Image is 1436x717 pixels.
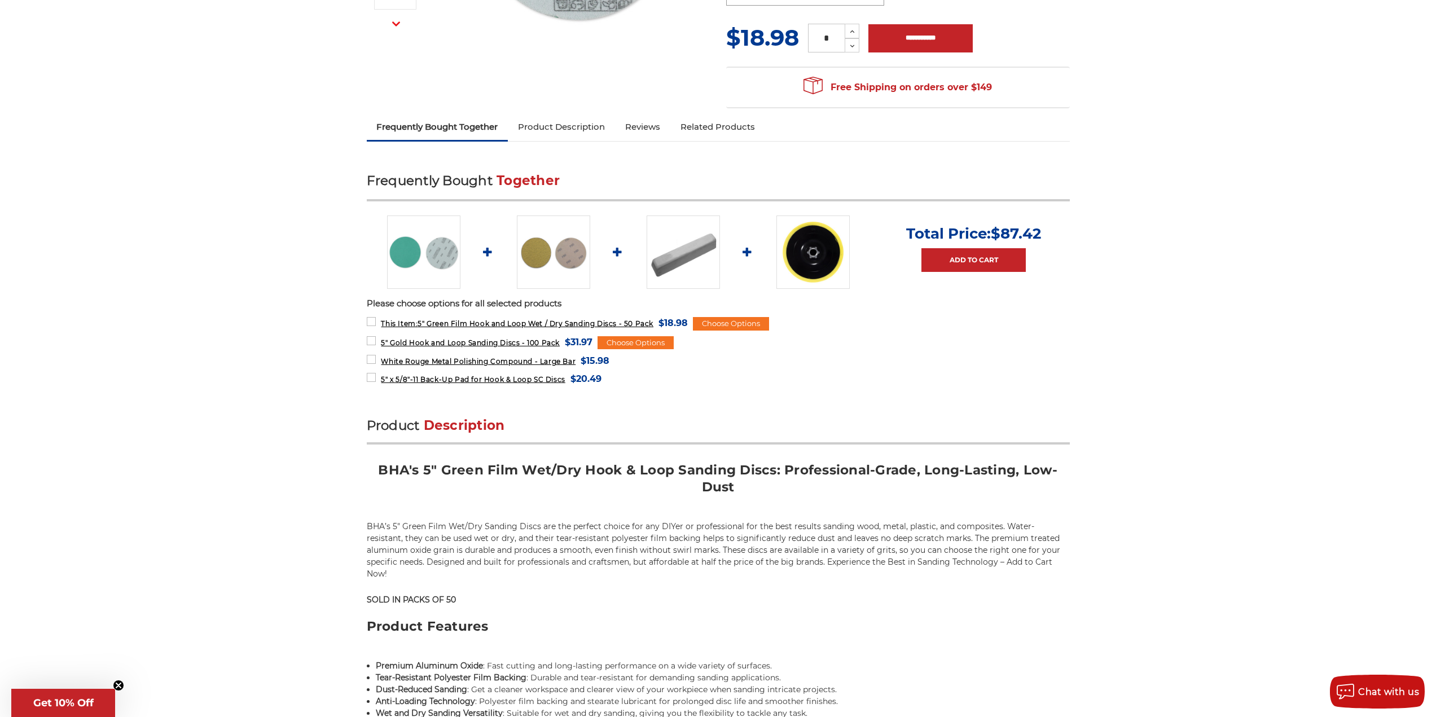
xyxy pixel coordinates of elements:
[803,76,992,99] span: Free Shipping on orders over $149
[367,297,1070,310] p: Please choose options for all selected products
[570,371,601,386] span: $20.49
[381,375,565,384] span: 5" x 5/8"-11 Back-Up Pad for Hook & Loop SC Discs
[376,684,467,694] strong: Dust-Reduced Sanding
[1330,675,1425,709] button: Chat with us
[376,661,483,671] strong: Premium Aluminum Oxide
[367,618,1070,643] h3: Product Features
[376,672,526,683] strong: Tear-Resistant Polyester Film Backing
[33,697,94,709] span: Get 10% Off
[381,319,418,328] strong: This Item:
[367,173,493,188] span: Frequently Bought
[497,173,560,188] span: Together
[376,696,1070,707] li: : Polyester film backing and stearate lubricant for prolonged disc life and smoother finishes.
[565,335,592,350] span: $31.97
[906,225,1041,243] p: Total Price:
[726,24,799,51] span: $18.98
[693,317,769,331] div: Choose Options
[921,248,1026,272] a: Add to Cart
[376,696,475,706] strong: Anti-Loading Technology
[376,684,1070,696] li: : Get a cleaner workspace and clearer view of your workpiece when sanding intricate projects.
[670,115,765,139] a: Related Products
[383,12,410,36] button: Next
[508,115,615,139] a: Product Description
[598,336,674,350] div: Choose Options
[367,115,508,139] a: Frequently Bought Together
[381,338,560,347] span: 5" Gold Hook and Loop Sanding Discs - 100 Pack
[581,353,609,368] span: $15.98
[424,417,505,433] span: Description
[367,521,1070,580] p: BHA’s 5" Green Film Wet/Dry Sanding Discs are the perfect choice for any DIYer or professional fo...
[367,595,456,605] strong: SOLD IN PACKS OF 50
[11,689,115,717] div: Get 10% OffClose teaser
[367,417,420,433] span: Product
[991,225,1041,243] span: $87.42
[387,215,460,289] img: Side-by-side 5-inch green film hook and loop sanding disc p60 grit and loop back
[615,115,670,139] a: Reviews
[381,319,653,328] span: 5" Green Film Hook and Loop Wet / Dry Sanding Discs - 50 Pack
[376,660,1070,672] li: : Fast cutting and long-lasting performance on a wide variety of surfaces.
[376,672,1070,684] li: : Durable and tear-resistant for demanding sanding applications.
[658,315,688,331] span: $18.98
[367,461,1070,504] h2: BHA's 5" Green Film Wet/Dry Hook & Loop Sanding Discs: Professional-Grade, Long-Lasting, Low-Dust
[381,357,576,366] span: White Rouge Metal Polishing Compound - Large Bar
[113,680,124,691] button: Close teaser
[1358,687,1419,697] span: Chat with us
